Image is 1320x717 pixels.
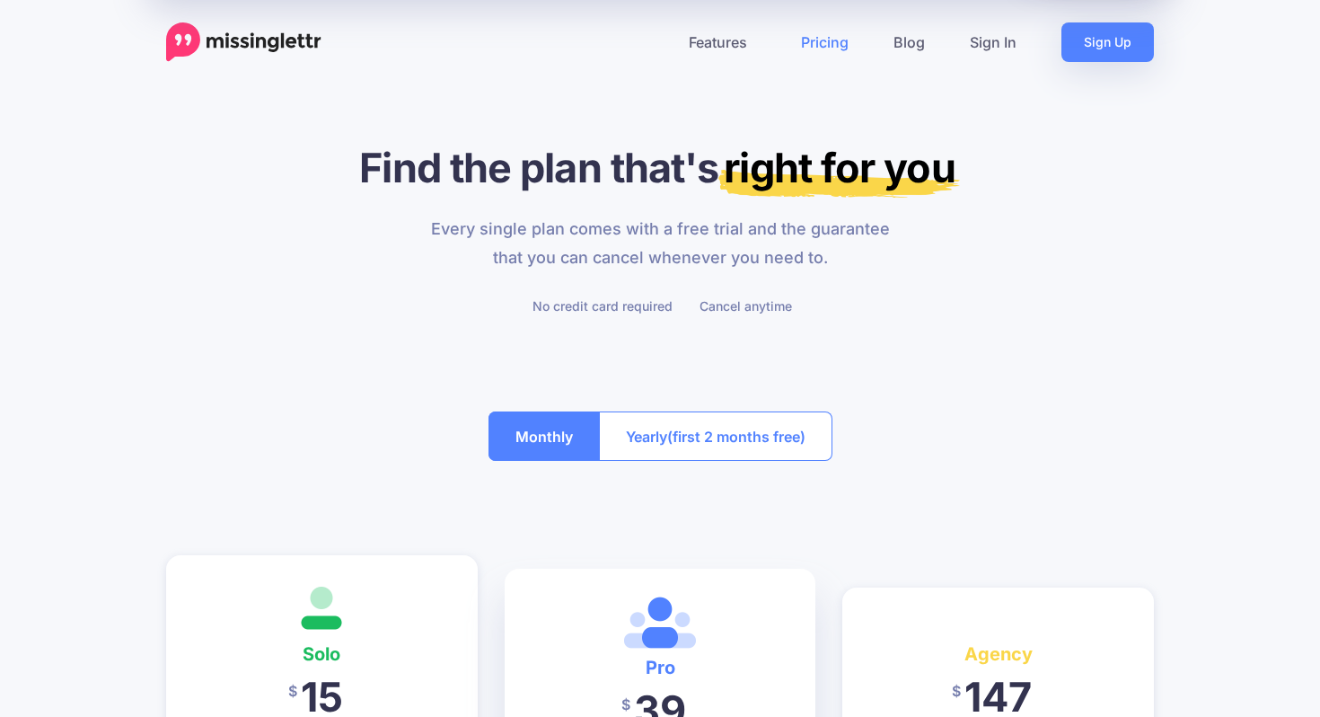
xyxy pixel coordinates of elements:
mark: right for you [718,143,960,198]
h4: Solo [193,640,451,668]
li: No credit card required [528,295,673,317]
p: Every single plan comes with a free trial and the guarantee that you can cancel whenever you need... [420,215,901,272]
h1: Find the plan that's [166,143,1154,192]
a: Home [166,22,321,62]
button: Monthly [488,412,600,461]
span: (first 2 months free) [667,422,805,451]
a: Blog [871,22,947,62]
a: Pricing [779,22,871,62]
h4: Agency [869,640,1127,668]
button: Yearly(first 2 months free) [599,412,832,461]
span: $ [288,671,297,712]
li: Cancel anytime [695,295,792,317]
a: Features [666,22,779,62]
a: Sign Up [1061,22,1154,62]
a: Sign In [947,22,1039,62]
img: <i class='fas fa-heart margin-right'></i>Most Popular [624,596,696,650]
span: $ [952,671,961,712]
h4: Pro [532,653,789,682]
